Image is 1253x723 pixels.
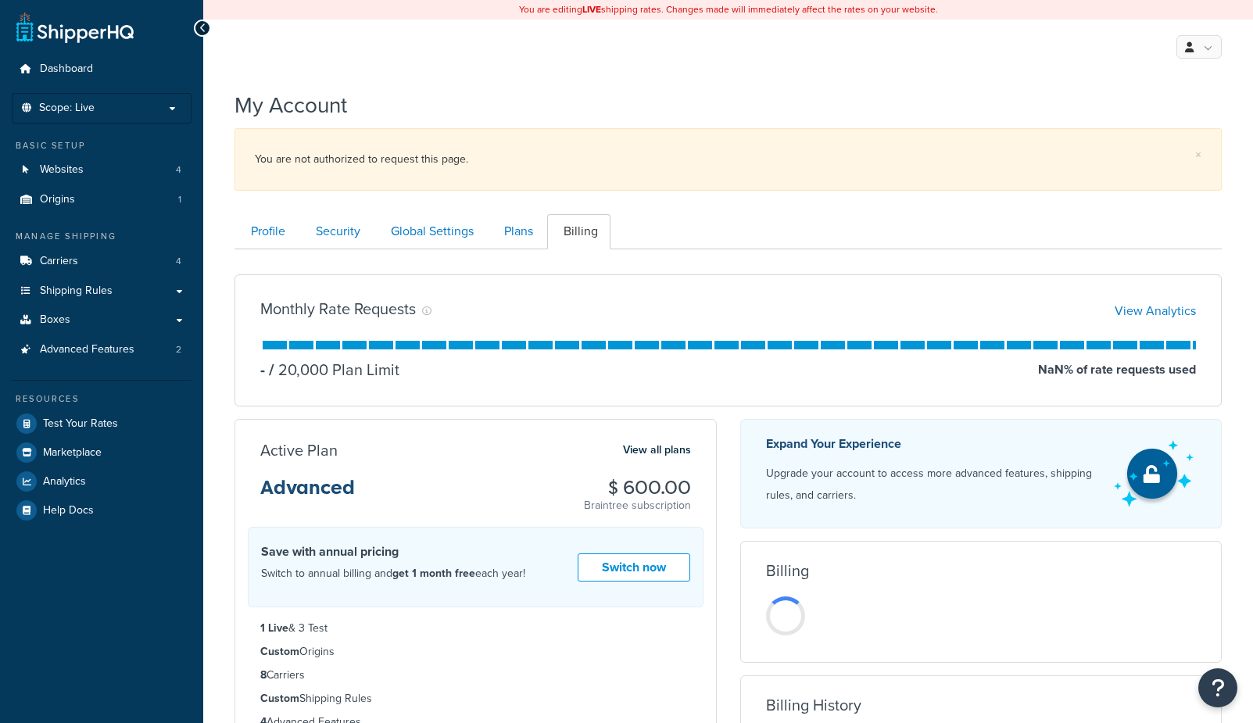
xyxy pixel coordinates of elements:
a: Boxes [12,306,192,335]
a: Marketplace [12,438,192,467]
a: Security [299,214,373,249]
p: Upgrade your account to access more advanced features, shipping rules, and carriers. [766,463,1101,506]
a: Analytics [12,467,192,496]
h3: Monthly Rate Requests [260,300,416,317]
a: Carriers 4 [12,247,192,276]
h3: $ 600.00 [584,478,691,498]
span: Shipping Rules [40,285,113,298]
a: Test Your Rates [12,410,192,438]
strong: 8 [260,667,267,683]
a: Shipping Rules [12,277,192,306]
p: NaN % of rate requests used [1038,359,1196,381]
strong: 1 Live [260,620,288,636]
a: Expand Your Experience Upgrade your account to access more advanced features, shipping rules, and... [740,419,1223,528]
a: Dashboard [12,55,192,84]
span: 4 [176,163,181,177]
span: Advanced Features [40,343,134,356]
span: 1 [178,193,181,206]
li: Advanced Features [12,335,192,364]
span: Scope: Live [39,102,95,115]
button: Open Resource Center [1198,668,1237,707]
a: × [1195,149,1201,161]
li: Carriers [260,667,691,684]
li: Origins [12,185,192,214]
li: Shipping Rules [260,690,691,707]
p: Braintree subscription [584,498,691,514]
li: Carriers [12,247,192,276]
a: Origins 1 [12,185,192,214]
b: LIVE [582,2,601,16]
span: Boxes [40,313,70,327]
li: Websites [12,156,192,184]
li: & 3 Test [260,620,691,637]
span: Dashboard [40,63,93,76]
a: Help Docs [12,496,192,524]
h3: Advanced [260,478,355,510]
a: Switch now [578,553,690,582]
strong: Custom [260,643,299,660]
a: Advanced Features 2 [12,335,192,364]
span: Origins [40,193,75,206]
span: / [269,358,274,381]
strong: Custom [260,690,299,707]
span: Carriers [40,255,78,268]
h4: Save with annual pricing [261,542,525,561]
a: ShipperHQ Home [16,12,134,43]
div: Manage Shipping [12,230,192,243]
span: Help Docs [43,504,94,517]
span: Analytics [43,475,86,489]
h3: Billing History [766,696,861,714]
p: Switch to annual billing and each year! [261,564,525,584]
a: Plans [488,214,546,249]
a: View all plans [623,440,691,460]
span: Websites [40,163,84,177]
div: Basic Setup [12,139,192,152]
span: Marketplace [43,446,102,460]
p: Expand Your Experience [766,433,1101,455]
h3: Active Plan [260,442,338,459]
span: 2 [176,343,181,356]
a: Profile [234,214,298,249]
div: You are not authorized to request this page. [255,149,1201,170]
div: Resources [12,392,192,406]
p: - [260,359,265,381]
li: Origins [260,643,691,660]
span: 4 [176,255,181,268]
span: Test Your Rates [43,417,118,431]
a: Billing [547,214,610,249]
strong: get 1 month free [392,565,475,582]
h3: Billing [766,562,809,579]
p: 20,000 Plan Limit [265,359,399,381]
a: Global Settings [374,214,486,249]
h1: My Account [234,90,347,120]
a: Websites 4 [12,156,192,184]
a: View Analytics [1115,302,1196,320]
